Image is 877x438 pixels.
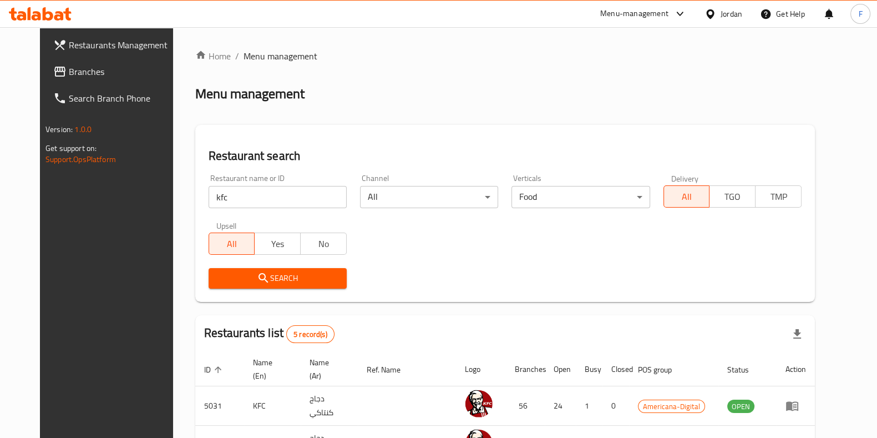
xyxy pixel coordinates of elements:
[777,353,815,386] th: Action
[760,189,797,205] span: TMP
[69,92,178,105] span: Search Branch Phone
[204,363,225,376] span: ID
[244,49,317,63] span: Menu management
[195,49,231,63] a: Home
[714,189,751,205] span: TGO
[259,236,296,252] span: Yes
[287,329,334,340] span: 5 record(s)
[209,233,255,255] button: All
[456,353,506,386] th: Logo
[663,185,710,208] button: All
[727,400,754,413] span: OPEN
[195,49,815,63] nav: breadcrumb
[253,356,287,382] span: Name (En)
[360,186,498,208] div: All
[305,236,342,252] span: No
[545,386,576,426] td: 24
[602,353,629,386] th: Closed
[195,386,244,426] td: 5031
[727,400,754,413] div: OPEN
[74,122,92,137] span: 1.0.0
[286,325,334,343] div: Total records count
[506,353,545,386] th: Branches
[69,65,178,78] span: Branches
[709,185,756,208] button: TGO
[858,8,862,20] span: F
[545,353,576,386] th: Open
[45,152,116,167] a: Support.OpsPlatform
[244,386,301,426] td: KFC
[784,321,810,348] div: Export file
[511,186,650,208] div: Food
[668,189,706,205] span: All
[721,8,742,20] div: Jordan
[755,185,802,208] button: TMP
[44,58,186,85] a: Branches
[209,268,347,289] button: Search
[301,386,358,426] td: دجاج كنتاكي
[576,353,602,386] th: Busy
[600,7,668,21] div: Menu-management
[204,325,334,343] h2: Restaurants list
[209,148,802,164] h2: Restaurant search
[45,122,73,137] span: Version:
[785,399,806,412] div: Menu
[45,141,97,155] span: Get support on:
[638,400,704,413] span: Americana-Digital
[69,38,178,52] span: Restaurants Management
[209,186,347,208] input: Search for restaurant name or ID..
[195,85,305,103] h2: Menu management
[465,390,493,417] img: KFC
[671,174,699,182] label: Delivery
[638,363,686,376] span: POS group
[44,32,186,58] a: Restaurants Management
[576,386,602,426] td: 1
[727,363,763,376] span: Status
[216,221,237,229] label: Upsell
[214,236,251,252] span: All
[367,363,415,376] span: Ref. Name
[44,85,186,112] a: Search Branch Phone
[235,49,239,63] li: /
[217,271,338,285] span: Search
[300,233,347,255] button: No
[254,233,301,255] button: Yes
[506,386,545,426] td: 56
[310,356,344,382] span: Name (Ar)
[602,386,629,426] td: 0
